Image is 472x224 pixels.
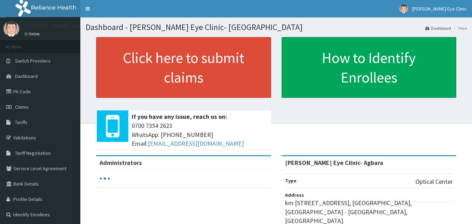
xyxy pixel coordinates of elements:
[24,23,81,29] p: [PERSON_NAME] Eye
[452,25,467,31] li: Here
[15,150,51,156] span: Tariff Negotiation
[15,104,29,110] span: Claims
[148,139,244,147] a: [EMAIL_ADDRESS][DOMAIN_NAME]
[285,159,383,167] strong: [PERSON_NAME] Eye Clinic- Agbara
[412,6,467,12] span: [PERSON_NAME] Eye Clinic
[100,173,110,184] svg: audio-loading
[415,177,453,186] p: Optical Center
[86,23,467,32] h1: Dashboard - [PERSON_NAME] Eye Clinic- [GEOGRAPHIC_DATA]
[285,178,297,184] b: Type
[15,119,28,125] span: Tariffs
[132,121,268,148] span: 0700 7354 2623 WhatsApp: [PHONE_NUMBER] Email:
[24,31,41,36] a: Online
[3,21,19,37] img: User Image
[15,58,51,64] span: Switch Providers
[132,113,227,121] b: If you have any issue, reach us on:
[399,5,408,13] img: User Image
[100,159,142,167] b: Administrators
[15,73,38,79] span: Dashboard
[96,37,271,98] a: Click here to submit claims
[425,25,451,31] a: Dashboard
[285,192,304,198] b: Address
[282,37,457,98] a: How to Identify Enrollees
